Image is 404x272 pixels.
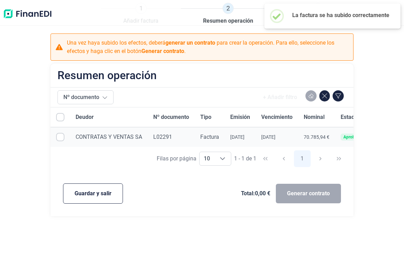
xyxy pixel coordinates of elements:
[165,39,215,46] b: generar un contrato
[57,90,114,104] button: Nº documento
[203,17,253,25] span: Resumen operación
[331,150,347,167] button: Last Page
[292,12,389,18] h2: La factura se ha subido correctamente
[56,113,64,121] div: All items unselected
[223,3,234,14] span: 2
[294,150,311,167] button: Page 1
[76,134,142,140] span: CONTRATAS Y VENTAS SA
[153,113,189,121] span: Nº documento
[312,150,329,167] button: Next Page
[76,113,94,121] span: Deudor
[304,113,325,121] span: Nominal
[230,134,250,140] div: [DATE]
[214,152,231,165] div: Choose
[57,70,157,80] h2: Resumen operación
[56,133,64,141] div: Row Selected null
[153,134,172,140] span: L02291
[275,150,292,167] button: Previous Page
[141,48,184,54] b: Generar contrato
[304,134,329,140] div: 70.785,94 €
[261,134,293,140] div: [DATE]
[261,113,293,121] span: Vencimiento
[341,113,358,121] span: Estado
[63,183,123,204] button: Guardar y salir
[234,156,256,161] span: 1 - 1 de 1
[230,113,250,121] span: Emisión
[343,135,362,139] div: Aprobado
[67,39,349,55] p: Una vez haya subido los efectos, deberá para crear la operación. Para ello, seleccione los efecto...
[200,152,214,165] span: 10
[200,134,219,140] span: Factura
[203,3,253,25] a: 2Resumen operación
[157,154,196,163] div: Filas por página
[257,150,274,167] button: First Page
[75,189,111,198] span: Guardar y salir
[241,189,270,198] span: Total: 0,00 €
[3,3,52,25] img: Logo de aplicación
[200,113,211,121] span: Tipo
